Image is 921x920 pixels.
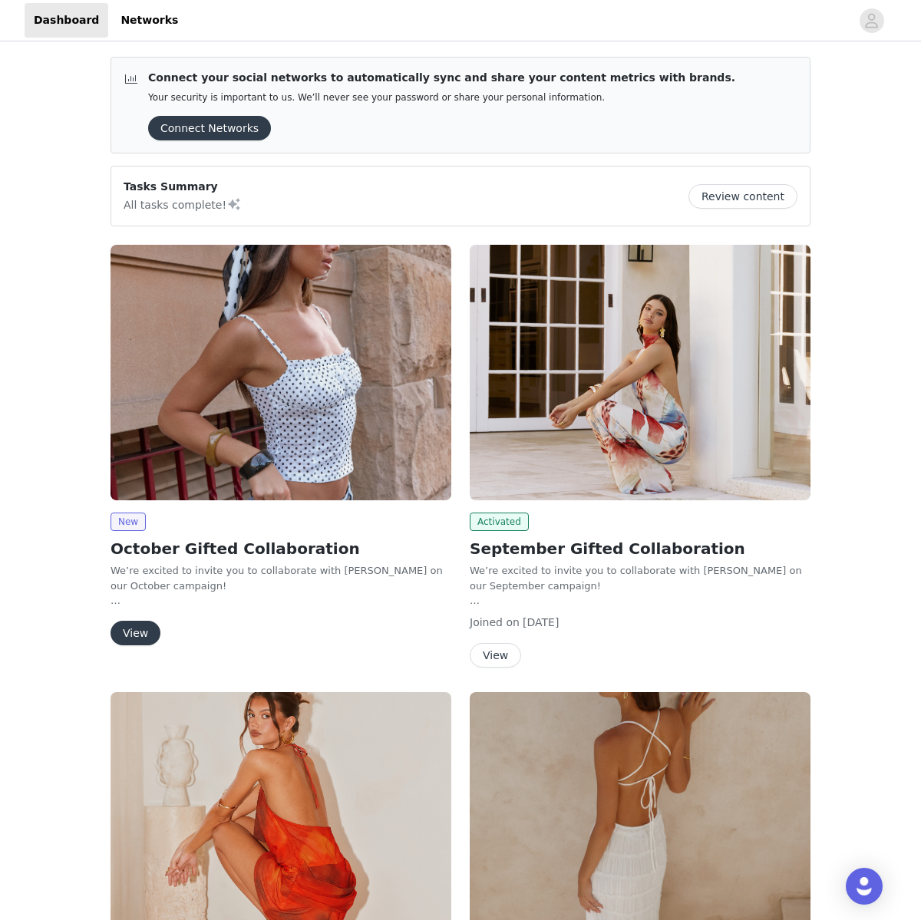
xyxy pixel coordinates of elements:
div: Open Intercom Messenger [846,868,883,905]
a: Dashboard [25,3,108,38]
img: Peppermayo UK [470,245,810,500]
span: [DATE] [523,616,559,628]
button: View [111,621,160,645]
p: We’re excited to invite you to collaborate with [PERSON_NAME] on our September campaign! [470,563,810,593]
button: View [470,643,521,668]
span: Activated [470,513,529,531]
a: View [111,628,160,639]
img: Peppermayo UK [111,245,451,500]
p: Connect your social networks to automatically sync and share your content metrics with brands. [148,70,735,86]
button: Connect Networks [148,116,271,140]
a: View [470,650,521,661]
h2: October Gifted Collaboration [111,537,451,560]
p: Your security is important to us. We’ll never see your password or share your personal information. [148,92,735,104]
span: Joined on [470,616,520,628]
h2: September Gifted Collaboration [470,537,810,560]
span: New [111,513,146,531]
a: Networks [111,3,187,38]
p: We’re excited to invite you to collaborate with [PERSON_NAME] on our October campaign! [111,563,451,593]
p: Tasks Summary [124,179,242,195]
button: Review content [688,184,797,209]
p: All tasks complete! [124,195,242,213]
div: avatar [864,8,879,33]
